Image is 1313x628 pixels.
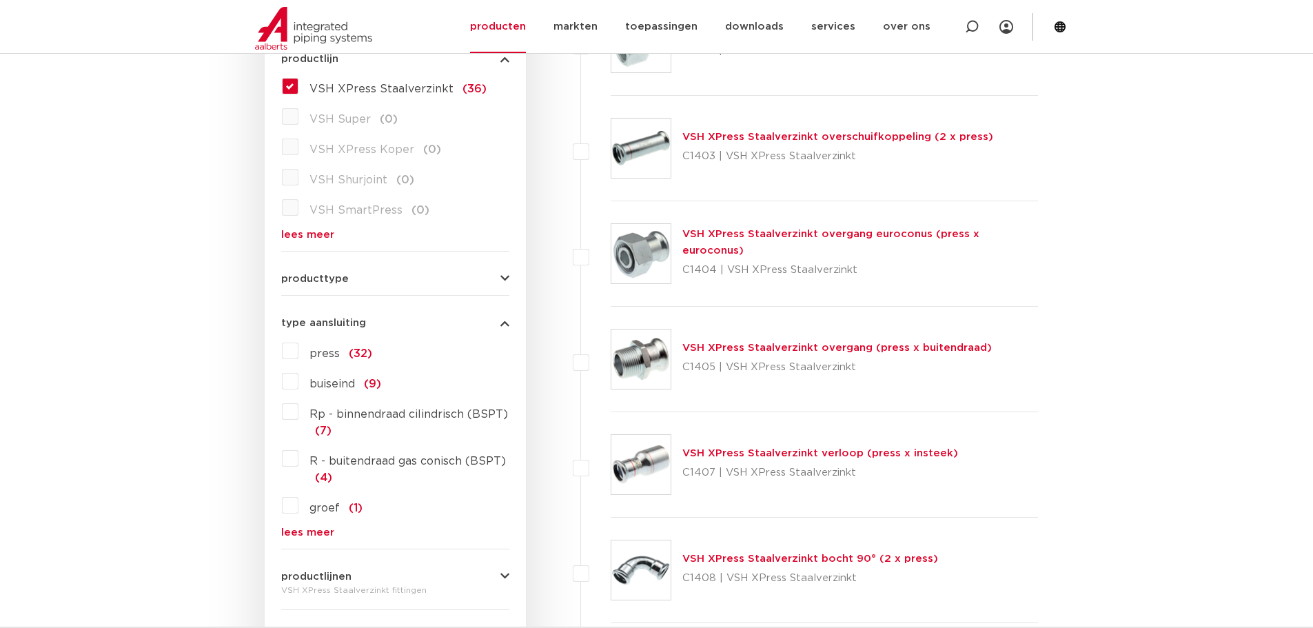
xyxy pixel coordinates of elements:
[309,378,355,389] span: buiseind
[309,409,508,420] span: Rp - binnendraad cilindrisch (BSPT)
[682,145,993,168] p: C1403 | VSH XPress Staalverzinkt
[281,318,366,328] span: type aansluiting
[611,119,671,178] img: Thumbnail for VSH XPress Staalverzinkt overschuifkoppeling (2 x press)
[380,114,398,125] span: (0)
[682,343,992,353] a: VSH XPress Staalverzinkt overgang (press x buitendraad)
[281,54,509,64] button: productlijn
[281,318,509,328] button: type aansluiting
[682,229,979,256] a: VSH XPress Staalverzinkt overgang euroconus (press x euroconus)
[396,174,414,185] span: (0)
[349,348,372,359] span: (32)
[309,205,403,216] span: VSH SmartPress
[682,554,938,564] a: VSH XPress Staalverzinkt bocht 90° (2 x press)
[682,567,938,589] p: C1408 | VSH XPress Staalverzinkt
[349,503,363,514] span: (1)
[611,224,671,283] img: Thumbnail for VSH XPress Staalverzinkt overgang euroconus (press x euroconus)
[309,114,371,125] span: VSH Super
[281,571,352,582] span: productlijnen
[315,425,332,436] span: (7)
[281,54,338,64] span: productlijn
[682,462,958,484] p: C1407 | VSH XPress Staalverzinkt
[611,540,671,600] img: Thumbnail for VSH XPress Staalverzinkt bocht 90° (2 x press)
[423,144,441,155] span: (0)
[682,448,958,458] a: VSH XPress Staalverzinkt verloop (press x insteek)
[411,205,429,216] span: (0)
[682,259,1039,281] p: C1404 | VSH XPress Staalverzinkt
[611,330,671,389] img: Thumbnail for VSH XPress Staalverzinkt overgang (press x buitendraad)
[309,503,340,514] span: groef
[364,378,381,389] span: (9)
[309,456,506,467] span: R - buitendraad gas conisch (BSPT)
[281,274,349,284] span: producttype
[281,527,509,538] a: lees meer
[281,230,509,240] a: lees meer
[281,582,509,598] div: VSH XPress Staalverzinkt fittingen
[281,571,509,582] button: productlijnen
[611,435,671,494] img: Thumbnail for VSH XPress Staalverzinkt verloop (press x insteek)
[281,274,509,284] button: producttype
[309,174,387,185] span: VSH Shurjoint
[309,83,454,94] span: VSH XPress Staalverzinkt
[309,348,340,359] span: press
[462,83,487,94] span: (36)
[682,132,993,142] a: VSH XPress Staalverzinkt overschuifkoppeling (2 x press)
[309,144,414,155] span: VSH XPress Koper
[315,472,332,483] span: (4)
[682,356,992,378] p: C1405 | VSH XPress Staalverzinkt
